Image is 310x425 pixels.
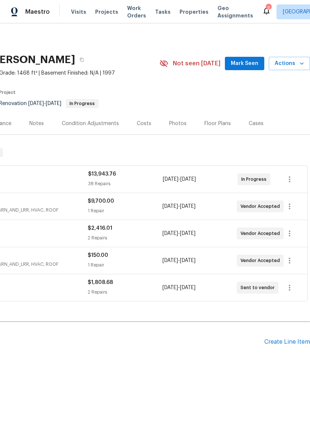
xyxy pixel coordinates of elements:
[88,253,108,258] span: $150.00
[180,8,209,16] span: Properties
[180,204,196,209] span: [DATE]
[240,284,278,291] span: Sent to vendor
[217,4,253,19] span: Geo Assignments
[162,231,178,236] span: [DATE]
[155,9,171,14] span: Tasks
[88,280,113,285] span: $1,808.68
[225,57,264,71] button: Mark Seen
[88,288,162,296] div: 2 Repairs
[204,120,231,127] div: Floor Plans
[162,204,178,209] span: [DATE]
[137,120,151,127] div: Costs
[162,285,178,290] span: [DATE]
[240,230,283,237] span: Vendor Accepted
[269,57,310,71] button: Actions
[88,180,163,187] div: 38 Repairs
[88,234,162,242] div: 2 Repairs
[67,101,98,106] span: In Progress
[275,59,304,68] span: Actions
[88,261,162,269] div: 1 Repair
[28,101,44,106] span: [DATE]
[180,285,196,290] span: [DATE]
[264,339,310,346] div: Create Line Item
[71,8,86,16] span: Visits
[95,8,118,16] span: Projects
[180,177,196,182] span: [DATE]
[163,177,178,182] span: [DATE]
[46,101,61,106] span: [DATE]
[28,101,61,106] span: -
[88,199,114,204] span: $9,700.00
[62,120,119,127] div: Condition Adjustments
[266,4,271,12] div: 2
[75,53,88,66] button: Copy Address
[180,231,196,236] span: [DATE]
[173,60,220,67] span: Not seen [DATE]
[88,171,116,177] span: $13,943.76
[29,120,44,127] div: Notes
[180,258,196,263] span: [DATE]
[169,120,187,127] div: Photos
[162,258,178,263] span: [DATE]
[163,176,196,183] span: -
[88,226,112,231] span: $2,416.01
[162,203,196,210] span: -
[162,230,196,237] span: -
[88,207,162,215] div: 1 Repair
[162,257,196,264] span: -
[249,120,264,127] div: Cases
[127,4,146,19] span: Work Orders
[25,8,50,16] span: Maestro
[162,284,196,291] span: -
[240,257,283,264] span: Vendor Accepted
[241,176,269,183] span: In Progress
[231,59,258,68] span: Mark Seen
[240,203,283,210] span: Vendor Accepted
